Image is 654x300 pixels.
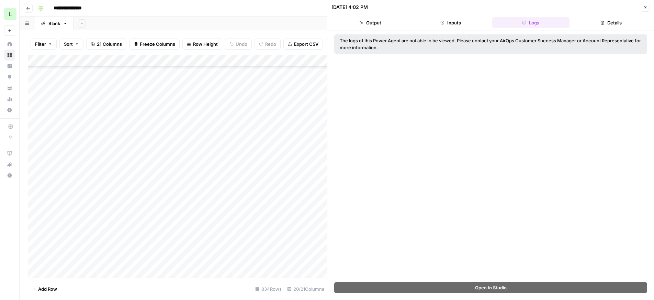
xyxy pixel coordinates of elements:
a: Insights [4,61,15,72]
button: Open In Studio [334,282,647,293]
a: Opportunities [4,72,15,83]
button: Output [331,17,409,28]
button: Freeze Columns [129,39,180,50]
span: Sort [64,41,73,47]
span: Undo [236,41,247,47]
button: Filter [31,39,57,50]
button: 21 Columns [86,39,126,50]
div: 20/21 Columns [284,283,327,294]
button: Redo [255,39,281,50]
span: 21 Columns [97,41,122,47]
span: Filter [35,41,46,47]
a: Usage [4,94,15,105]
div: [DATE] 4:02 PM [331,4,368,11]
span: Row Height [193,41,218,47]
span: Open In Studio [475,284,507,291]
div: 834 Rows [252,283,284,294]
button: Inputs [412,17,489,28]
button: Help + Support [4,170,15,181]
a: Blank [35,17,74,30]
button: Add Row [28,283,61,294]
span: Export CSV [294,41,318,47]
button: Logs [492,17,570,28]
button: What's new? [4,159,15,170]
button: Undo [225,39,252,50]
a: Browse [4,50,15,61]
a: Your Data [4,83,15,94]
button: Export CSV [283,39,323,50]
a: AirOps Academy [4,148,15,159]
button: Workspace: Lob [4,6,15,23]
button: Details [572,17,650,28]
span: Freeze Columns [140,41,175,47]
span: Redo [265,41,276,47]
div: The logs of this Power Agent are not able to be viewed. Please contact your AirOps Customer Succe... [340,37,642,51]
span: Add Row [38,286,57,292]
div: What's new? [4,159,15,170]
button: Row Height [182,39,222,50]
a: Home [4,39,15,50]
span: L [9,10,12,18]
button: Sort [59,39,83,50]
div: Blank [48,20,60,27]
a: Settings [4,105,15,116]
